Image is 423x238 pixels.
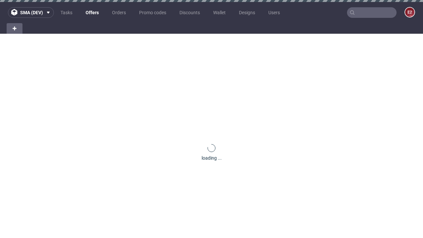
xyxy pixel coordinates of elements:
a: Promo codes [135,7,170,18]
span: sma (dev) [20,10,43,15]
div: loading ... [202,155,222,161]
a: Users [264,7,284,18]
a: Tasks [57,7,76,18]
a: Wallet [209,7,230,18]
a: Offers [82,7,103,18]
button: sma (dev) [8,7,54,18]
figcaption: e2 [405,8,414,17]
a: Discounts [175,7,204,18]
a: Orders [108,7,130,18]
a: Designs [235,7,259,18]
